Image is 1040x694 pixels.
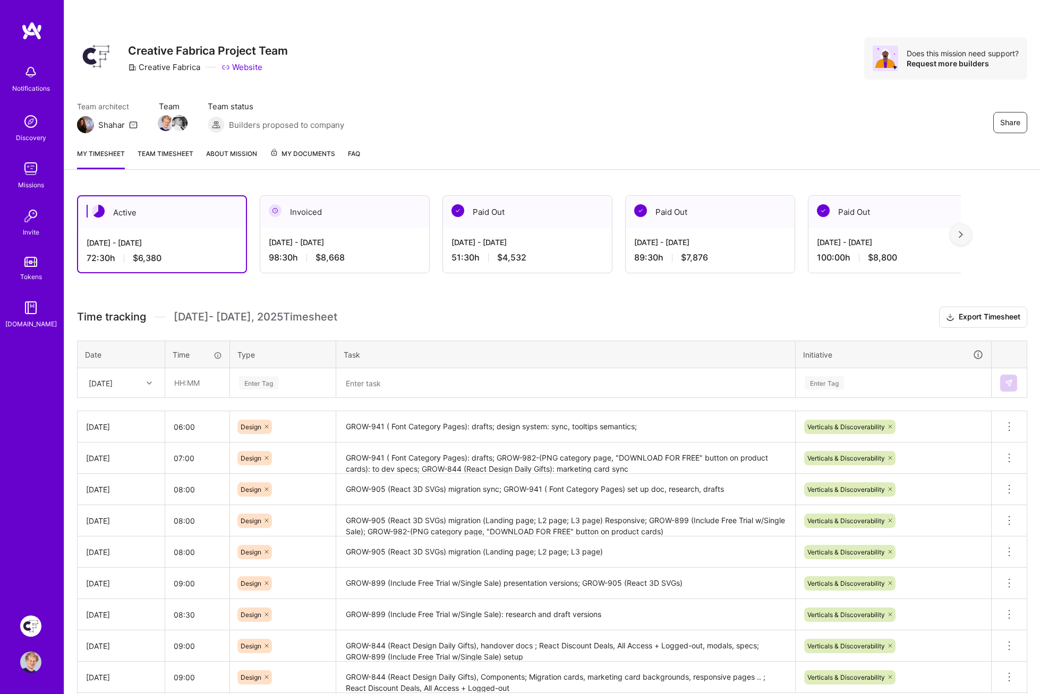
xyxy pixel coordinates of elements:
[336,341,796,368] th: Task
[86,453,156,464] div: [DATE]
[172,115,187,131] img: Team Member Avatar
[20,652,41,673] img: User Avatar
[241,485,261,493] span: Design
[206,148,257,169] a: About Mission
[270,148,335,169] a: My Documents
[221,62,262,73] a: Website
[77,101,138,112] span: Team architect
[128,44,288,57] h3: Creative Fabrica Project Team
[86,609,156,620] div: [DATE]
[173,114,186,132] a: Team Member Avatar
[16,132,46,143] div: Discovery
[129,120,138,129] i: icon Mail
[12,83,50,94] div: Notifications
[316,252,345,263] span: $8,668
[138,148,193,169] a: Team timesheet
[18,652,44,673] a: User Avatar
[128,63,137,72] i: icon CompanyGray
[86,421,156,432] div: [DATE]
[147,380,152,386] i: icon Chevron
[807,423,885,431] span: Verticals & Discoverability
[634,204,647,217] img: Paid Out
[77,116,94,133] img: Team Architect
[77,148,125,169] a: My timesheet
[86,546,156,558] div: [DATE]
[497,252,526,263] span: $4,532
[451,204,464,217] img: Paid Out
[159,114,173,132] a: Team Member Avatar
[805,375,844,391] div: Enter Tag
[817,237,969,248] div: [DATE] - [DATE]
[807,517,885,525] span: Verticals & Discoverability
[1004,379,1013,387] img: Submit
[348,148,360,169] a: FAQ
[24,257,37,267] img: tokens
[20,158,41,179] img: teamwork
[241,579,261,587] span: Design
[128,62,200,73] div: Creative Fabrica
[868,252,897,263] span: $8,800
[634,252,786,263] div: 89:30 h
[86,578,156,589] div: [DATE]
[174,310,337,324] span: [DATE] - [DATE] , 2025 Timesheet
[241,642,261,650] span: Design
[939,307,1027,328] button: Export Timesheet
[165,632,229,660] input: HH:MM
[907,48,1019,58] div: Does this mission need support?
[807,642,885,650] span: Verticals & Discoverability
[241,423,261,431] span: Design
[817,252,969,263] div: 100:00 h
[803,349,984,361] div: Initiative
[86,672,156,683] div: [DATE]
[337,631,794,661] textarea: GROW-844 (React Design Daily Gifts), handover docs ; React Discount Deals, All Access + Logged-ou...
[241,673,261,681] span: Design
[23,227,39,238] div: Invite
[165,538,229,566] input: HH:MM
[817,204,830,217] img: Paid Out
[808,196,977,228] div: Paid Out
[807,454,885,462] span: Verticals & Discoverability
[20,111,41,132] img: discovery
[165,569,229,597] input: HH:MM
[5,318,57,329] div: [DOMAIN_NAME]
[807,611,885,619] span: Verticals & Discoverability
[89,377,113,388] div: [DATE]
[907,58,1019,68] div: Request more builders
[241,454,261,462] span: Design
[807,485,885,493] span: Verticals & Discoverability
[86,484,156,495] div: [DATE]
[78,341,165,368] th: Date
[1000,117,1020,128] span: Share
[20,615,41,637] img: Creative Fabrica Project Team
[87,237,237,248] div: [DATE] - [DATE]
[86,515,156,526] div: [DATE]
[873,46,898,71] img: Avatar
[807,548,885,556] span: Verticals & Discoverability
[20,205,41,227] img: Invite
[337,506,794,535] textarea: GROW-905 (React 3D SVGs) migration (Landing page; L2 page; L3 page) Responsive; GROW-899 (Include...
[269,252,421,263] div: 98:30 h
[807,579,885,587] span: Verticals & Discoverability
[269,204,282,217] img: Invoiced
[173,349,222,360] div: Time
[451,237,603,248] div: [DATE] - [DATE]
[165,413,229,441] input: HH:MM
[165,507,229,535] input: HH:MM
[166,369,229,397] input: HH:MM
[270,148,335,160] span: My Documents
[239,375,278,391] div: Enter Tag
[451,252,603,263] div: 51:30 h
[133,253,161,264] span: $6,380
[241,548,261,556] span: Design
[337,475,794,504] textarea: GROW-905 (React 3D SVGs) migration sync; GROW-941 ( Font Category Pages) set up doc, research, dr...
[87,253,237,264] div: 72:30 h
[77,37,115,75] img: Company Logo
[993,112,1027,133] button: Share
[337,663,794,692] textarea: GROW-844 (React Design Daily Gifts), Components; Migration cards, marketing card backgrounds, res...
[230,341,336,368] th: Type
[241,611,261,619] span: Design
[260,196,429,228] div: Invoiced
[807,673,885,681] span: Verticals & Discoverability
[20,297,41,318] img: guide book
[337,412,794,441] textarea: GROW-941 ( Font Category Pages): drafts; design system: sync, tooltips semantics;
